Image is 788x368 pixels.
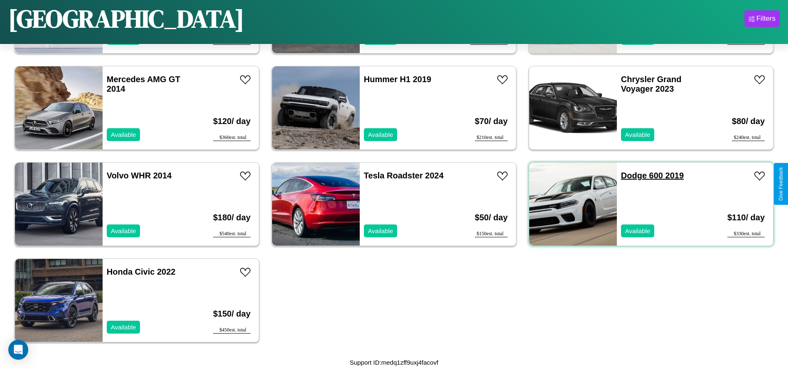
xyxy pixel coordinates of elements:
div: $ 210 est. total [475,134,508,141]
h3: $ 80 / day [732,108,765,134]
p: Available [625,225,651,236]
a: Hummer H1 2019 [364,75,431,84]
div: Open Intercom Messenger [8,340,28,360]
p: Available [111,225,136,236]
h1: [GEOGRAPHIC_DATA] [8,2,244,36]
a: Chrysler Grand Voyager 2023 [621,75,682,93]
div: $ 330 est. total [727,231,765,237]
button: Filters [744,10,780,27]
h3: $ 120 / day [213,108,250,134]
p: Available [625,129,651,140]
p: Available [111,322,136,333]
div: $ 540 est. total [213,231,250,237]
h3: $ 150 / day [213,301,250,327]
div: $ 240 est. total [732,134,765,141]
a: Mercedes AMG GT 2014 [107,75,180,93]
a: Volvo WHR 2014 [107,171,172,180]
a: Tesla Roadster 2024 [364,171,444,180]
h3: $ 50 / day [475,205,508,231]
div: $ 450 est. total [213,327,250,334]
div: Give Feedback [778,167,784,201]
h3: $ 180 / day [213,205,250,231]
p: Available [111,129,136,140]
a: Dodge 600 2019 [621,171,684,180]
h3: $ 70 / day [475,108,508,134]
div: Filters [756,15,776,23]
p: Support ID: medq1zff9uxj4facovf [350,357,438,368]
p: Available [368,225,393,236]
div: $ 360 est. total [213,134,250,141]
p: Available [368,129,393,140]
div: $ 150 est. total [475,231,508,237]
a: Honda Civic 2022 [107,267,176,276]
h3: $ 110 / day [727,205,765,231]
